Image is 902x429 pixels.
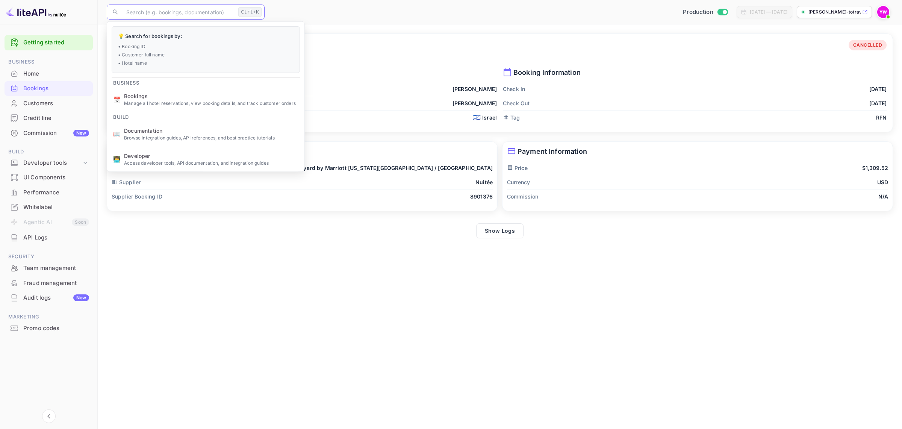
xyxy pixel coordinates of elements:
[475,178,493,186] p: Nuitée
[23,233,89,242] div: API Logs
[453,85,497,93] p: [PERSON_NAME]
[503,114,520,121] p: Tag
[5,321,93,335] a: Promo codes
[5,185,93,199] a: Performance
[5,253,93,261] span: Security
[5,200,93,214] a: Whitelabel
[23,203,89,212] div: Whitelabel
[862,164,888,172] p: $1,309.52
[503,85,525,93] p: Check In
[23,264,89,273] div: Team management
[507,178,530,186] p: Currency
[5,67,93,81] div: Home
[118,33,294,40] p: 💡 Search for bookings by:
[5,58,93,66] span: Business
[73,130,89,136] div: New
[23,188,89,197] div: Performance
[289,164,493,172] p: Courtyard by Marriott [US_STATE][GEOGRAPHIC_DATA] / [GEOGRAPHIC_DATA]
[23,38,89,47] a: Getting started
[73,294,89,301] div: New
[5,170,93,185] div: UI Components
[23,70,89,78] div: Home
[5,148,93,156] span: Build
[503,67,887,77] p: Booking Information
[124,126,298,134] span: Documentation
[23,159,82,167] div: Developer tools
[5,67,93,80] a: Home
[5,35,93,50] div: Getting started
[849,42,887,49] span: CANCELLED
[124,92,298,100] span: Bookings
[5,96,93,110] a: Customers
[683,8,713,17] span: Production
[113,129,121,138] p: 📖
[507,193,539,200] p: Commission
[23,99,89,108] div: Customers
[507,146,888,156] p: Payment Information
[5,291,93,305] div: Audit logsNew
[877,6,889,18] img: Yahav Winkler
[680,8,731,17] div: Switch to Sandbox mode
[124,152,298,159] span: Developer
[107,75,145,87] span: Business
[869,99,887,107] p: [DATE]
[5,126,93,140] a: CommissionNew
[750,9,787,15] div: [DATE] — [DATE]
[112,178,141,186] p: Supplier
[5,291,93,305] a: Audit logsNew
[869,85,887,93] p: [DATE]
[124,100,298,107] p: Manage all hotel reservations, view booking details, and track customer orders
[42,409,56,423] button: Collapse navigation
[473,114,497,121] div: Israel
[124,134,298,141] p: Browse integration guides, API references, and best practice tutorials
[23,279,89,288] div: Fraud management
[876,114,887,121] p: RFN
[23,114,89,123] div: Credit line
[118,43,294,50] p: • Booking ID
[23,173,89,182] div: UI Components
[23,129,89,138] div: Commission
[113,95,121,104] p: 📅
[23,294,89,302] div: Audit logs
[470,193,493,200] p: 8901376
[122,5,235,20] input: Search (e.g. bookings, documentation)
[453,99,497,107] p: [PERSON_NAME]
[476,223,524,238] button: Show Logs
[5,261,93,275] a: Team management
[6,6,66,18] img: LiteAPI logo
[5,276,93,290] a: Fraud management
[5,313,93,321] span: Marketing
[124,159,298,166] p: Access developer tools, API documentation, and integration guides
[5,81,93,95] a: Bookings
[113,67,497,77] p: Guest Information
[107,109,135,121] span: Build
[877,178,888,186] p: USD
[5,185,93,200] div: Performance
[5,170,93,184] a: UI Components
[5,321,93,336] div: Promo codes
[112,193,162,200] p: Supplier Booking ID
[503,99,530,107] p: Check Out
[5,111,93,125] a: Credit line
[238,7,262,17] div: Ctrl+K
[23,84,89,93] div: Bookings
[808,9,861,15] p: [PERSON_NAME]-totravel...
[473,114,481,121] span: 🇮🇱
[878,193,888,200] p: N/A
[113,155,121,164] p: 👨‍💻
[5,200,93,215] div: Whitelabel
[118,51,294,58] p: • Customer full name
[5,230,93,245] div: API Logs
[5,126,93,141] div: CommissionNew
[5,96,93,111] div: Customers
[5,230,93,244] a: API Logs
[118,59,294,66] p: • Hotel name
[5,156,93,170] div: Developer tools
[5,81,93,96] div: Bookings
[23,324,89,333] div: Promo codes
[507,164,528,172] p: Price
